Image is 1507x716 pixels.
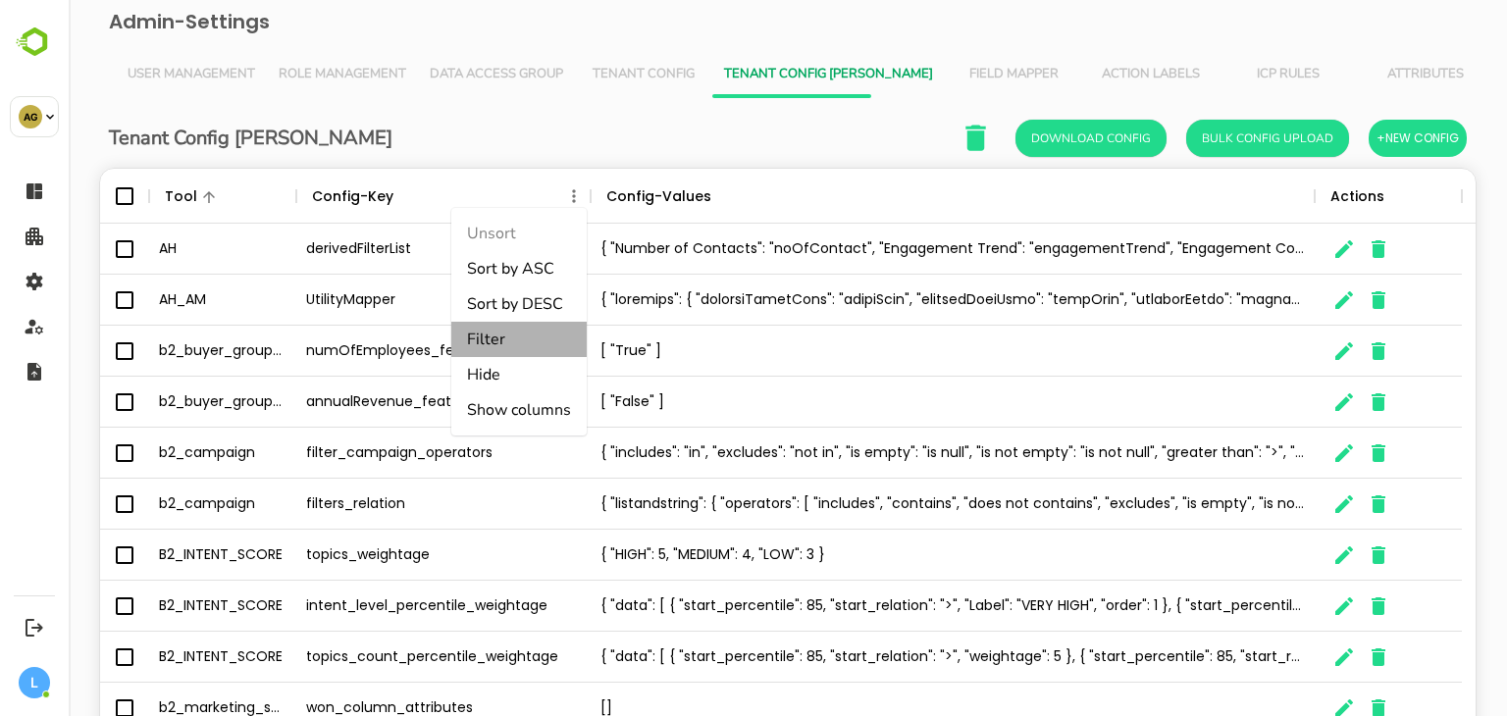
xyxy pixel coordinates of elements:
span: Data Access Group [361,67,494,82]
span: Action Labels [1025,67,1139,82]
div: b2_buyer_group_size_prediction [80,377,228,428]
div: { "data": [ { "start_percentile": 85, "start_relation": ">", "Label": "VERY HIGH", "order": 1 }, ... [522,581,1246,632]
div: B2_INTENT_SCORE [80,581,228,632]
button: Logout [21,614,47,640]
span: +New Config [1308,126,1390,151]
div: b2_campaign [80,428,228,479]
ul: Menu [383,208,518,435]
div: UtilityMapper [228,275,522,326]
div: filters_relation [228,479,522,530]
span: Attributes [1300,67,1414,82]
div: Tool [96,169,129,224]
div: topics_weightage [228,530,522,581]
div: { "HIGH": 5, "MEDIUM": 4, "LOW": 3 } [522,530,1246,581]
button: Download Config [947,120,1098,157]
button: Menu [493,183,518,209]
div: Actions [1262,169,1316,224]
li: Hide [383,357,518,392]
div: Config-Key [243,169,325,224]
div: Vertical tabs example [47,51,1391,98]
div: { "data": [ { "start_percentile": 85, "start_relation": ">", "weightage": 5 }, { "start_percentil... [522,632,1246,683]
span: Tenant Config [518,67,632,82]
div: intent_level_percentile_weightage [228,581,522,632]
li: Filter [383,322,518,357]
li: Sort by DESC [383,286,518,322]
li: Sort by ASC [383,251,518,286]
div: annualRevenue_feature_is_in_range [228,377,522,428]
div: AH_AM [80,275,228,326]
div: AG [19,105,42,128]
div: { "listandstring": { "operators": [ "includes", "contains", "does not contains", "excludes", "is ... [522,479,1246,530]
button: Sort [325,185,348,209]
div: Config-Values [538,169,643,224]
button: Sort [643,185,666,209]
div: b2_campaign [80,479,228,530]
div: topics_count_percentile_weightage [228,632,522,683]
div: B2_INTENT_SCORE [80,632,228,683]
div: { "includes": "in", "excludes": "not in", "is empty": "is null", "is not empty": "is not null", "... [522,428,1246,479]
span: ICP Rules [1163,67,1276,82]
h6: Tenant Config [PERSON_NAME] [40,123,324,154]
li: Show columns [383,392,518,428]
div: [ "False" ] [522,377,1246,428]
div: numOfEmployees_feature_is_in_range [228,326,522,377]
button: Bulk Config Upload [1117,120,1280,157]
div: { "Number of Contacts": "noOfContact", "Engagement Trend": "engagementTrend", "Engagement Compari... [522,224,1246,275]
img: BambooboxLogoMark.f1c84d78b4c51b1a7b5f700c9845e183.svg [10,24,60,61]
button: Sort [129,185,152,209]
div: B2_INTENT_SCORE [80,530,228,581]
span: Field Mapper [888,67,1002,82]
div: filter_campaign_operators [228,428,522,479]
div: L [19,667,50,698]
span: Role Management [210,67,338,82]
div: b2_buyer_group_size_prediction [80,326,228,377]
div: { "loremips": { "dolorsiTametCons": "adipiScin", "elitsedDoeiUsmo": "tempOrin", "utlaborEetdo": "... [522,275,1246,326]
div: AH [80,224,228,275]
button: +New Config [1300,120,1398,157]
div: derivedFilterList [228,224,522,275]
div: [ "True" ] [522,326,1246,377]
span: Tenant Config [PERSON_NAME] [655,67,864,82]
span: User Management [59,67,186,82]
